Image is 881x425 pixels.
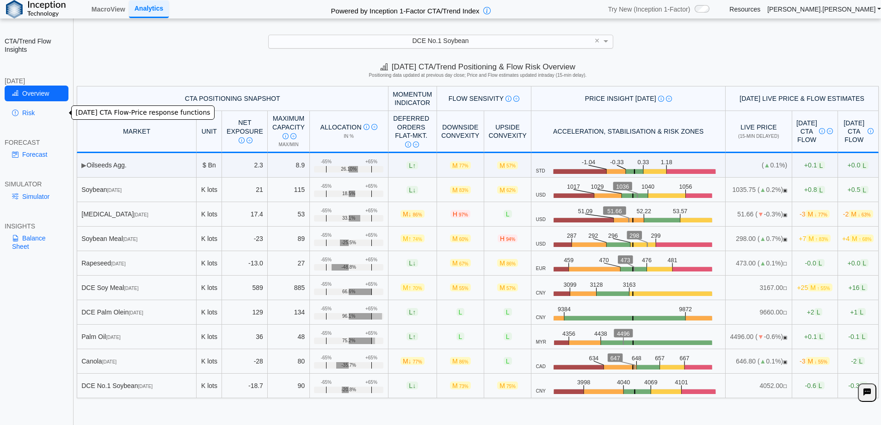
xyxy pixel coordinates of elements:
[106,335,120,340] span: [DATE]
[441,94,526,103] div: Flow Sensivity
[860,161,869,169] span: L
[622,257,632,264] text: 473
[222,202,268,227] td: 17.4
[858,212,871,217] span: ↓ 63%
[107,188,122,193] span: [DATE]
[450,357,471,365] span: M
[848,186,869,194] span: +0.5
[134,212,148,217] span: [DATE]
[848,259,869,267] span: +0.0
[77,111,197,153] th: MARKET
[341,240,356,246] span: -25.5%
[341,265,356,270] span: -48.8%
[413,142,419,148] img: Read More
[817,286,830,291] span: ↑ 55%
[197,374,222,398] td: K lots
[413,259,416,267] span: ↓
[5,222,68,230] div: INSIGHTS
[365,184,377,189] div: +65%
[726,153,792,178] td: ( 0.1%)
[682,355,692,362] text: 667
[842,119,874,144] div: [DATE] CTA Flow
[5,147,68,162] a: Forecast
[5,138,68,147] div: FORECAST
[760,357,766,365] span: ▲
[536,217,546,222] span: USD
[321,233,332,238] div: -65%
[577,379,591,386] text: 3998
[268,349,309,374] td: 80
[857,357,865,365] span: L
[536,290,546,296] span: CNY
[783,286,787,291] span: NO FEED: Live data feed not provided for this market.
[860,259,869,267] span: L
[564,281,577,288] text: 3099
[413,286,422,291] span: 70%
[783,335,787,340] span: OPEN: Market session is currently open.
[365,257,377,263] div: +65%
[682,183,695,190] text: 1056
[726,227,792,251] td: 298.00 ( 0.7%)
[670,257,680,264] text: 481
[400,234,425,242] span: M
[341,363,356,368] span: -35.7%
[456,333,465,340] span: L
[859,283,868,291] span: L
[321,355,332,361] div: -65%
[268,251,309,276] td: 27
[413,186,416,193] span: ↓
[848,333,868,340] span: -0.1
[413,237,422,242] span: 74%
[197,227,222,251] td: K lots
[327,3,483,16] h2: Powered by Inception 1-Factor CTA/Trend Index
[290,133,296,139] img: Read More
[666,96,672,102] img: Read More
[222,374,268,398] td: -18.7
[637,159,649,166] text: 0.33
[71,105,214,120] div: [DATE] CTA Flow-Price response functions
[504,333,512,340] span: L
[365,355,377,361] div: +65%
[617,183,631,190] text: 1036
[617,379,630,386] text: 4040
[498,234,518,242] span: H
[197,202,222,227] td: K lots
[767,5,881,13] a: [PERSON_NAME].[PERSON_NAME]
[783,261,787,266] span: NO FEED: Live data feed not provided for this market.
[806,234,830,242] span: M
[513,96,519,102] img: Read More
[365,159,377,165] div: +65%
[129,0,169,18] a: Analytics
[589,232,599,239] text: 292
[506,237,515,242] span: 94%
[505,96,511,102] img: Info
[321,257,332,263] div: -65%
[590,355,599,362] text: 634
[279,142,299,147] span: Max/Min
[760,259,766,267] span: ▲
[536,364,546,370] span: CAD
[610,232,619,239] text: 296
[400,357,425,365] span: M
[81,259,192,267] div: Rapeseed
[799,234,830,242] span: +7
[456,308,465,316] span: L
[408,210,412,218] span: ↓
[342,191,355,197] span: 18.5%
[88,1,129,17] a: MacroView
[407,308,418,316] span: L
[815,237,828,242] span: ↑ 83%
[644,379,658,386] text: 4069
[222,349,268,374] td: -28
[459,212,468,217] span: 97%
[848,283,868,291] span: +16
[321,159,332,165] div: -65%
[783,237,787,242] span: OPEN: Market session is currently open.
[634,355,643,362] text: 648
[81,185,192,194] div: Soybean
[222,251,268,276] td: -13.0
[848,161,869,169] span: +0.0
[644,257,653,264] text: 476
[796,119,833,144] div: [DATE] CTA Flow
[804,161,825,169] span: +0.1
